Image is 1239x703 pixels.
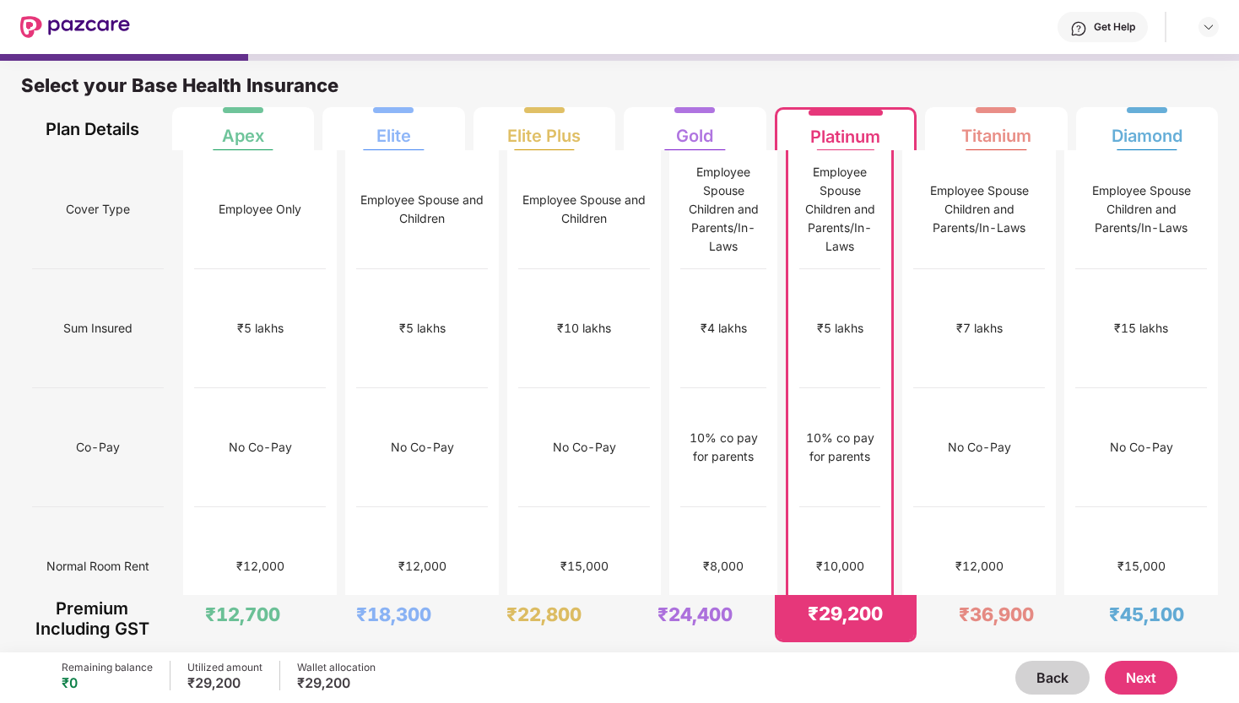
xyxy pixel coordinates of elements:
div: 10% co pay for parents [799,429,880,466]
div: Employee Spouse and Children [356,191,488,228]
div: ₹45,100 [1109,603,1184,626]
div: Gold [676,112,713,146]
div: Employee Spouse Children and Parents/In-Laws [1075,181,1207,237]
div: No Co-Pay [391,438,454,457]
button: Back [1015,661,1090,695]
div: ₹15,000 [560,557,609,576]
div: ₹12,700 [205,603,280,626]
div: ₹24,400 [657,603,733,626]
div: No Co-Pay [553,438,616,457]
div: Premium Including GST [32,595,153,642]
div: ₹29,200 [808,602,883,625]
div: ₹29,200 [187,674,262,691]
div: ₹18,300 [356,603,431,626]
div: ₹12,000 [236,557,284,576]
div: Utilized amount [187,661,262,674]
div: Apex [222,112,264,146]
div: ₹12,000 [955,557,1004,576]
div: Employee Spouse Children and Parents/In-Laws [913,181,1045,237]
div: ₹8,000 [703,557,744,576]
div: Employee Spouse Children and Parents/In-Laws [680,163,766,256]
button: Next [1105,661,1177,695]
div: Select your Base Health Insurance [21,73,1218,107]
div: Get Help [1094,20,1135,34]
div: ₹7 lakhs [956,319,1003,338]
div: ₹15 lakhs [1114,319,1168,338]
div: ₹22,800 [506,603,582,626]
div: ₹5 lakhs [817,319,863,338]
div: Platinum [810,113,880,147]
div: Remaining balance [62,661,153,674]
div: Employee Only [219,200,301,219]
div: ₹36,900 [959,603,1034,626]
div: Elite Plus [507,112,581,146]
span: Normal Room Rent [46,550,149,582]
div: 10% co pay for parents [680,429,766,466]
span: Sum Insured [63,312,133,344]
div: Titanium [961,112,1031,146]
div: Plan Details [32,107,153,150]
div: No Co-Pay [1110,438,1173,457]
div: No Co-Pay [948,438,1011,457]
div: ₹5 lakhs [237,319,284,338]
span: Cover Type [66,193,130,225]
div: Employee Spouse Children and Parents/In-Laws [799,163,880,256]
div: ₹29,200 [297,674,376,691]
div: Wallet allocation [297,661,376,674]
div: ₹15,000 [1117,557,1166,576]
div: No Co-Pay [229,438,292,457]
div: Diamond [1112,112,1182,146]
div: ₹5 lakhs [399,319,446,338]
div: Elite [376,112,411,146]
div: ₹0 [62,674,153,691]
div: ₹12,000 [398,557,446,576]
div: Employee Spouse and Children [518,191,650,228]
img: svg+xml;base64,PHN2ZyBpZD0iRHJvcGRvd24tMzJ4MzIiIHhtbG5zPSJodHRwOi8vd3d3LnczLm9yZy8yMDAwL3N2ZyIgd2... [1202,20,1215,34]
div: ₹4 lakhs [701,319,747,338]
span: Co-Pay [76,431,120,463]
div: ₹10,000 [816,557,864,576]
img: svg+xml;base64,PHN2ZyBpZD0iSGVscC0zMngzMiIgeG1sbnM9Imh0dHA6Ly93d3cudzMub3JnLzIwMDAvc3ZnIiB3aWR0aD... [1070,20,1087,37]
img: New Pazcare Logo [20,16,130,38]
div: ₹10 lakhs [557,319,611,338]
